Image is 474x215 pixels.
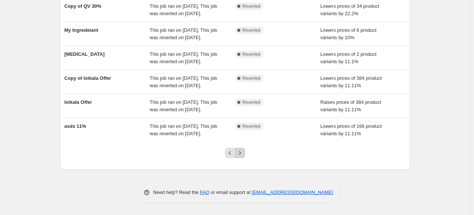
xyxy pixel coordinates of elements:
span: This job ran on [DATE]. This job was reverted on [DATE]. [150,75,217,88]
span: asds 11% [65,123,86,129]
a: [EMAIL_ADDRESS][DOMAIN_NAME] [252,190,333,195]
span: This job ran on [DATE]. This job was reverted on [DATE]. [150,3,217,16]
span: Reverted [243,27,261,33]
span: Reverted [243,99,261,105]
span: Copy of QV 30% [65,3,101,9]
a: FAQ [200,190,209,195]
span: Istkala Offer [65,99,92,105]
span: [MEDICAL_DATA] [65,51,105,57]
span: or email support at [209,190,252,195]
span: This job ran on [DATE]. This job was reverted on [DATE]. [150,51,217,64]
span: Lowers prices of 2 product variants by 11.1% [320,51,376,64]
button: Previous [225,148,235,158]
span: Reverted [243,75,261,81]
span: Lowers prices of 384 product variants by 11.11% [320,75,382,88]
span: My Ingredeiant [65,27,98,33]
nav: Pagination [225,148,245,158]
span: Lowers prices of 166 product variants by 11.11% [320,123,382,136]
span: This job ran on [DATE]. This job was reverted on [DATE]. [150,99,217,112]
span: Raises prices of 384 product variants by 11.11% [320,99,381,112]
span: Copy of Istkala Offer [65,75,111,81]
span: Reverted [243,51,261,57]
span: This job ran on [DATE]. This job was reverted on [DATE]. [150,123,217,136]
span: Reverted [243,123,261,129]
span: Need help? Read the [153,190,200,195]
button: Next [235,148,245,158]
span: Lowers prices of 8 product variants by 10% [320,27,376,40]
span: This job ran on [DATE]. This job was reverted on [DATE]. [150,27,217,40]
span: Lowers prices of 34 product variants by 22.2% [320,3,379,16]
span: Reverted [243,3,261,9]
